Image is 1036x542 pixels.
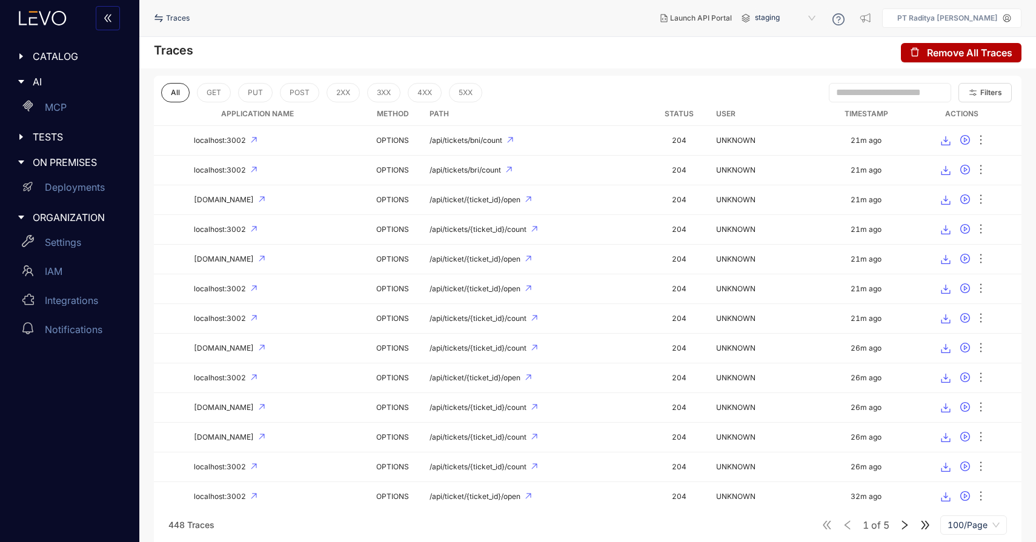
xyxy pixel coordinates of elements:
button: ellipsis [975,279,987,299]
span: 1 [863,520,869,530]
button: ellipsis [975,220,987,239]
td: 204 [648,304,711,334]
button: ellipsis [975,428,987,447]
button: GET [197,83,231,102]
span: OPTIONS [376,462,409,471]
span: ellipsis [975,282,987,296]
th: User [711,102,831,126]
span: ellipsis [975,134,987,148]
div: 21m ago [851,314,882,323]
span: localhost:3002 [194,492,246,501]
span: OPTIONS [376,284,409,293]
span: play-circle [960,194,970,205]
span: team [22,265,34,277]
span: Remove All Traces [927,47,1012,58]
span: /api/ticket/{ticket_id}/open [430,492,520,501]
span: 3XX [377,88,391,97]
span: ellipsis [975,460,987,474]
span: localhost:3002 [194,136,246,145]
button: play-circle [955,309,975,328]
span: /api/ticket/{ticket_id}/open [430,255,520,263]
th: Status [648,102,711,126]
span: staging [755,8,818,28]
div: 26m ago [851,403,882,412]
p: MCP [45,102,67,113]
div: 21m ago [851,255,882,263]
span: [DOMAIN_NAME] [194,403,254,412]
th: Method [361,102,425,126]
button: ellipsis [975,398,987,417]
span: OPTIONS [376,165,409,174]
span: localhost:3002 [194,314,246,323]
div: AI [7,69,132,94]
button: ellipsis [975,160,987,180]
span: localhost:3002 [194,285,246,293]
span: localhost:3002 [194,166,246,174]
span: /api/tickets/{ticket_id}/count [430,314,526,323]
span: double-left [103,13,113,24]
span: ellipsis [975,490,987,504]
span: TESTS [33,131,122,142]
span: UNKNOWN [716,462,755,471]
span: OPTIONS [376,373,409,382]
span: play-circle [960,372,970,383]
span: OPTIONS [376,492,409,501]
span: /api/tickets/{ticket_id}/count [430,344,526,352]
div: ORGANIZATION [7,205,132,230]
button: 4XX [408,83,442,102]
div: 32m ago [851,492,882,501]
button: ellipsis [975,131,987,150]
span: /api/tickets/{ticket_id}/count [430,225,526,234]
span: OPTIONS [376,254,409,263]
span: play-circle [960,313,970,324]
span: play-circle [960,165,970,176]
a: Notifications [12,317,132,346]
h4: Traces [154,43,193,58]
span: UNKNOWN [716,432,755,441]
td: 204 [648,274,711,304]
span: PUT [248,88,263,97]
a: Integrations [12,288,132,317]
span: UNKNOWN [716,373,755,382]
span: play-circle [960,135,970,146]
button: play-circle [955,398,975,417]
td: 204 [648,363,711,393]
button: play-circle [955,160,975,180]
span: 5XX [459,88,473,97]
button: ellipsis [975,487,987,506]
div: 21m ago [851,196,882,204]
button: play-circle [955,487,975,506]
span: /api/ticket/{ticket_id}/open [430,196,520,204]
span: play-circle [960,283,970,294]
button: ellipsis [975,250,987,269]
div: 26m ago [851,344,882,352]
span: /api/tickets/bni/count [430,136,502,145]
p: Deployments [45,182,105,193]
span: caret-right [17,133,25,141]
span: UNKNOWN [716,403,755,412]
span: ellipsis [975,342,987,355]
span: /api/tickets/{ticket_id}/count [430,433,526,441]
p: Notifications [45,324,102,335]
span: ellipsis [975,431,987,445]
button: play-circle [955,339,975,358]
td: 204 [648,245,711,274]
a: IAM [12,259,132,288]
button: play-circle [955,220,975,239]
button: play-circle [955,368,975,388]
div: 21m ago [851,285,882,293]
span: /api/ticket/{ticket_id}/open [430,374,520,382]
div: ON PREMISES [7,150,132,175]
button: play-circle [955,428,975,447]
button: Filters [958,83,1012,102]
a: Settings [12,230,132,259]
span: of [863,520,889,530]
td: 204 [648,423,711,452]
span: play-circle [960,461,970,472]
span: Filters [980,88,1002,97]
p: Settings [45,237,81,248]
div: 26m ago [851,463,882,471]
span: UNKNOWN [716,165,755,174]
span: [DOMAIN_NAME] [194,196,254,204]
td: 204 [648,126,711,156]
